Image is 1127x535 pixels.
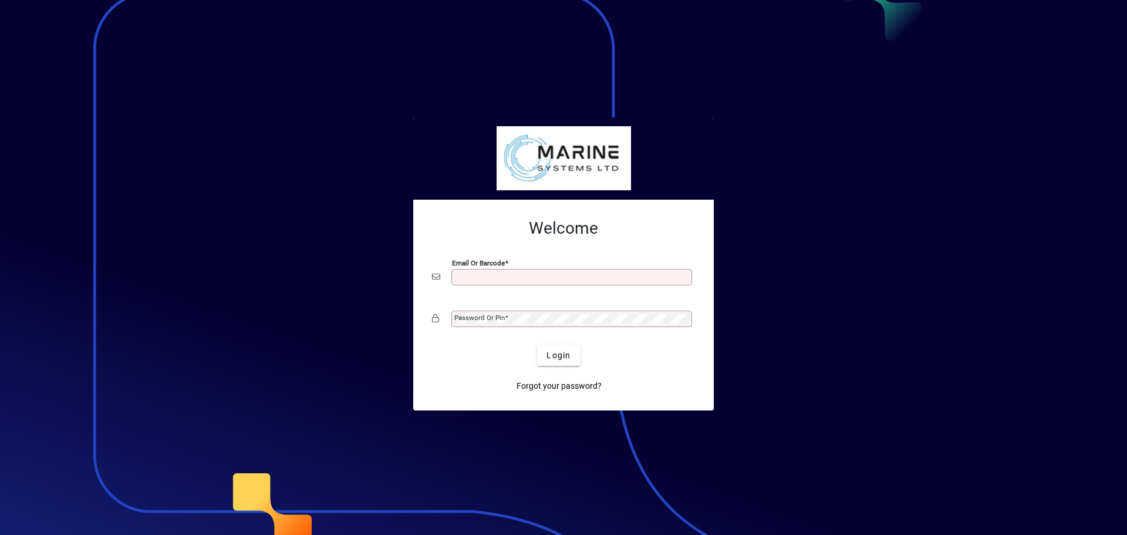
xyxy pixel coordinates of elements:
a: Forgot your password? [512,375,606,396]
mat-label: Password or Pin [454,314,505,322]
button: Login [537,345,580,366]
span: Login [546,349,571,362]
mat-label: Email or Barcode [452,259,505,267]
span: Forgot your password? [517,380,602,392]
h2: Welcome [432,218,695,238]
